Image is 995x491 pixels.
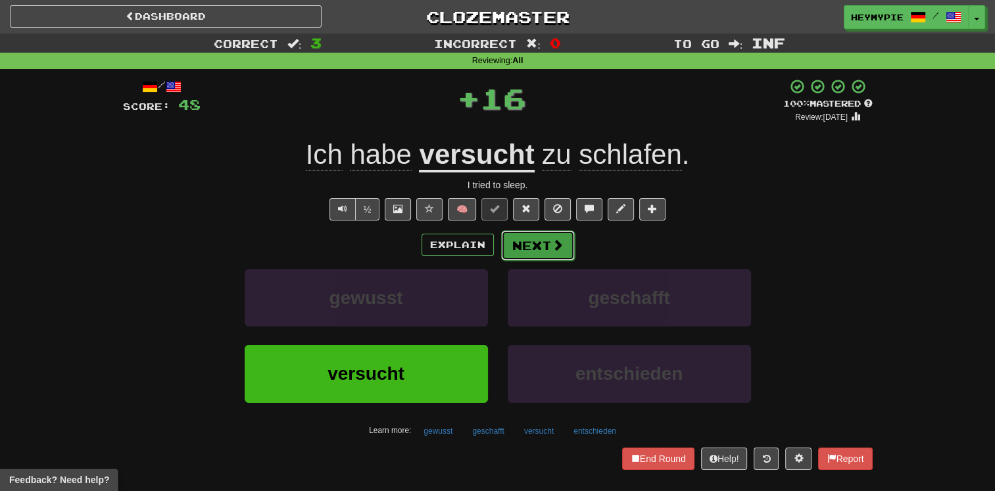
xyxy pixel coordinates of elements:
span: HeyMyPie [851,11,904,23]
button: gewusst [416,421,460,441]
small: Review: [DATE] [795,113,848,122]
button: Discuss sentence (alt+u) [576,198,602,220]
span: 16 [480,82,526,115]
div: Text-to-speech controls [327,198,380,220]
button: Edit sentence (alt+d) [608,198,634,220]
button: Favorite sentence (alt+f) [416,198,443,220]
span: gewusst [329,288,402,308]
u: versucht [419,139,534,172]
span: 100 % [783,98,810,109]
button: versucht [517,421,561,441]
span: / [933,11,939,20]
button: Help! [701,448,748,470]
span: Correct [214,37,278,50]
button: Report [818,448,872,470]
button: ½ [355,198,380,220]
button: Reset to 0% Mastered (alt+r) [513,198,539,220]
button: geschafft [465,421,511,441]
div: I tried to sleep. [123,178,873,192]
span: 3 [310,35,322,51]
span: Inf [752,35,785,51]
button: Ignore sentence (alt+i) [545,198,571,220]
button: 🧠 [448,198,476,220]
button: versucht [245,345,488,402]
span: 0 [550,35,561,51]
small: Learn more: [369,426,411,435]
a: HeyMyPie / [844,5,969,29]
div: Mastered [783,98,873,110]
button: Add to collection (alt+a) [639,198,666,220]
span: zu [542,139,571,170]
span: Incorrect [434,37,517,50]
strong: All [512,56,523,65]
span: + [457,78,480,118]
span: : [729,38,743,49]
span: Open feedback widget [9,473,109,486]
span: habe [350,139,411,170]
a: Dashboard [10,5,322,28]
span: . [535,139,690,170]
span: geschafft [588,288,669,308]
span: schlafen [579,139,681,170]
span: Score: [123,101,170,112]
span: versucht [328,363,404,384]
button: Play sentence audio (ctl+space) [329,198,356,220]
span: : [287,38,302,49]
button: End Round [622,448,694,470]
button: Round history (alt+y) [754,448,779,470]
a: Clozemaster [341,5,653,28]
span: entschieden [575,363,683,384]
button: Set this sentence to 100% Mastered (alt+m) [481,198,508,220]
button: Show image (alt+x) [385,198,411,220]
button: Explain [422,234,494,256]
span: 48 [178,96,201,113]
button: Next [501,230,575,261]
span: To go [673,37,719,50]
span: Ich [306,139,343,170]
button: geschafft [508,269,751,326]
button: gewusst [245,269,488,326]
span: : [526,38,541,49]
button: entschieden [508,345,751,402]
div: / [123,78,201,95]
button: entschieden [566,421,623,441]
